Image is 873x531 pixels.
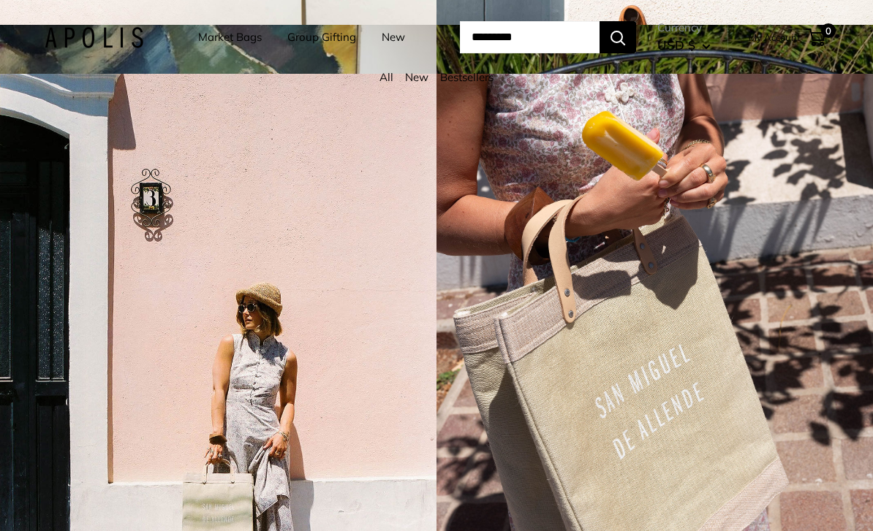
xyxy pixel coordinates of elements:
[198,27,262,47] a: Market Bags
[405,70,428,84] a: New
[749,28,801,46] a: My Account
[657,18,711,38] span: Currency
[287,27,356,47] a: Group Gifting
[657,37,695,53] span: USD $
[382,27,405,47] a: New
[821,23,836,38] span: 0
[440,70,494,84] a: Bestsellers
[379,70,393,84] a: All
[807,28,825,46] a: 0
[600,21,636,53] button: Search
[460,21,600,53] input: Search...
[657,34,711,57] button: USD $
[45,27,143,48] img: Apolis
